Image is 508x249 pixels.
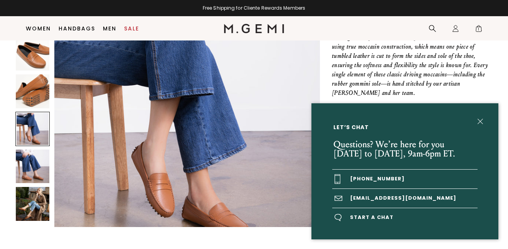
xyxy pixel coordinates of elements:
[478,119,483,124] img: close
[335,196,342,201] img: Contact us: email
[335,214,341,221] img: Contact us: chat
[332,170,478,188] a: Contact us: phone[PHONE_NUMBER]
[335,174,340,184] img: Contact us: phone
[332,208,478,227] span: Start a chat
[332,140,478,158] div: Questions? We’re here for you [DATE] to [DATE], 9am-6pm ET.
[332,189,478,208] a: Contact us: email[EMAIL_ADDRESS][DOMAIN_NAME]
[332,124,478,130] div: Let’s Chat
